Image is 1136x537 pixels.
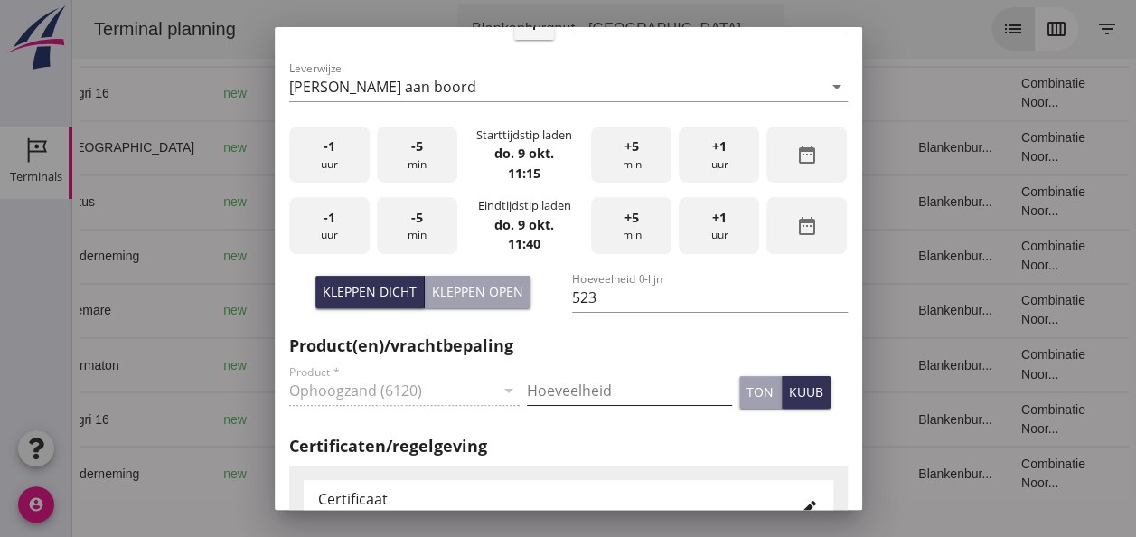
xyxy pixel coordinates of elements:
[695,337,832,391] td: 18
[695,229,832,283] td: 18
[680,18,701,40] i: arrow_drop_down
[603,391,694,446] td: Ontzilt oph.zan...
[831,174,934,229] td: Blankenbur...
[289,434,848,458] h2: Certificaten/regelgeving
[934,174,1047,229] td: Combinatie Noor...
[603,337,694,391] td: Ontzilt oph.zan...
[477,197,570,214] div: Eindtijdstip laden
[323,282,417,301] div: Kleppen dicht
[712,137,727,156] span: +1
[216,301,368,320] div: Zuilichem
[603,66,694,120] td: Ontzilt oph.zan...
[216,138,368,157] div: Zuiddiepje (nl)
[136,446,202,500] td: new
[603,446,694,500] td: Ontzilt oph.zan...
[136,337,202,391] td: new
[831,446,934,500] td: Blankenbur...
[377,197,457,254] div: min
[324,208,335,228] span: -1
[831,120,934,174] td: Blankenbur...
[136,229,202,283] td: new
[831,283,934,337] td: Blankenbur...
[216,247,368,266] div: Gouda
[261,358,274,371] i: directions_boat
[414,446,513,500] td: 1231
[136,391,202,446] td: new
[930,18,952,40] i: list
[432,282,523,301] div: Kleppen open
[695,120,832,174] td: 18
[508,165,540,182] strong: 11:15
[216,84,368,103] div: Gouda
[831,337,934,391] td: Blankenbur...
[508,235,540,252] strong: 11:40
[450,360,465,371] small: m3
[315,276,425,308] button: Kleppen dicht
[739,376,782,409] button: ton
[136,120,202,174] td: new
[136,174,202,229] td: new
[695,283,832,337] td: 18
[414,337,513,391] td: 672
[450,197,465,208] small: m3
[603,283,694,337] td: Filling sand
[261,466,274,479] i: directions_boat
[973,18,995,40] i: calendar_view_week
[603,229,694,283] td: Ontzilt oph.zan...
[304,141,316,154] i: directions_boat
[695,174,832,229] td: 18
[414,174,513,229] td: 523
[216,193,368,212] div: [GEOGRAPHIC_DATA]
[572,283,848,312] input: Hoeveelheid 0-lijn
[450,306,465,316] small: m3
[425,276,530,308] button: Kleppen open
[591,197,671,254] div: min
[216,355,368,374] div: Gouda
[934,120,1047,174] td: Combinatie Noor...
[450,143,465,154] small: m3
[261,250,274,262] i: directions_boat
[216,410,368,429] div: Gouda
[399,18,669,40] div: Blankenburgput - [GEOGRAPHIC_DATA]
[624,137,639,156] span: +5
[318,488,768,510] div: Certificaat
[1024,18,1046,40] i: filter_list
[414,391,513,446] td: 1298
[826,76,848,98] i: arrow_drop_down
[679,197,759,254] div: uur
[7,16,178,42] div: Terminal planning
[831,391,934,446] td: Blankenbur...
[414,120,513,174] td: 467
[796,144,818,165] i: date_range
[289,334,848,358] h2: Product(en)/vrachtbepaling
[624,208,639,228] span: +5
[782,376,831,409] button: kuub
[411,208,423,228] span: -5
[695,391,832,446] td: 18
[216,464,368,483] div: Gouda
[494,145,554,162] strong: do. 9 okt.
[494,216,554,233] strong: do. 9 okt.
[934,229,1047,283] td: Combinatie Noor...
[679,127,759,184] div: uur
[934,337,1047,391] td: Combinatie Noor...
[457,251,472,262] small: m3
[934,66,1047,120] td: Combinatie Noor...
[746,382,774,401] div: ton
[591,127,671,184] div: min
[289,197,370,254] div: uur
[476,127,572,144] div: Starttijdstip laden
[695,446,832,500] td: 18
[289,79,476,95] div: [PERSON_NAME] aan boord
[355,195,368,208] i: directions_boat
[603,174,694,229] td: Filling sand
[934,391,1047,446] td: Combinatie Noor...
[411,137,423,156] span: -5
[457,468,472,479] small: m3
[377,127,457,184] div: min
[934,446,1047,500] td: Combinatie Noor...
[934,283,1047,337] td: Combinatie Noor...
[261,87,274,99] i: directions_boat
[136,283,202,337] td: new
[261,412,274,425] i: directions_boat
